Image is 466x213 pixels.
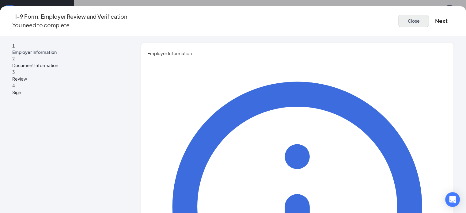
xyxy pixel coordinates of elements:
span: 2 [12,56,15,61]
p: You need to complete [12,21,127,29]
span: Employer Information [147,50,447,57]
div: Open Intercom Messenger [445,192,460,207]
span: Employer Information [12,49,123,55]
h4: I-9 Form: Employer Review and Verification [15,12,127,21]
span: 3 [12,69,15,75]
button: Next [435,17,448,25]
button: Close [398,15,429,27]
span: Sign [12,89,123,96]
span: Review [12,75,123,82]
span: 1 [12,43,15,48]
span: 4 [12,83,15,88]
span: Document Information [12,62,123,69]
